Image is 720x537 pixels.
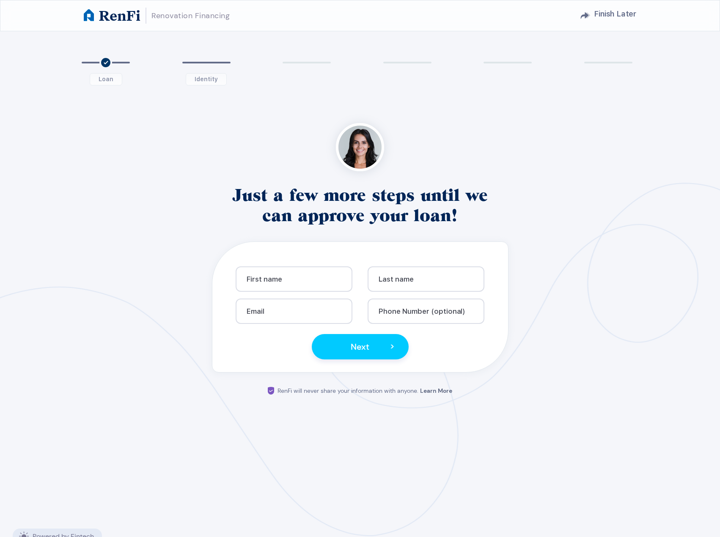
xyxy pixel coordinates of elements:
a: RenFi [84,8,140,23]
h1: Just a few more steps until we can approve your loan! [220,185,500,225]
i: 1 [99,56,112,69]
h1: RenFi [99,8,140,23]
h3: Renovation Financing [151,9,230,22]
h2: Finish Later [594,6,636,22]
button: Next> [312,334,409,359]
span: Loan [90,73,122,85]
span: Identity [186,73,227,85]
span: Next [351,340,369,354]
a: Learn More [420,387,452,395]
span: RenFi will never share your information with anyone. [278,387,418,395]
span: > [390,340,394,354]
